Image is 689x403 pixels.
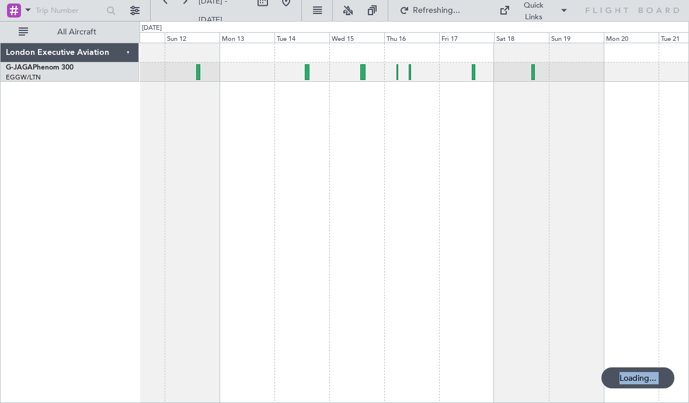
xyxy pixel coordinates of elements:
span: Refreshing... [412,6,461,15]
button: Quick Links [493,1,574,20]
div: Tue 14 [274,32,329,43]
div: [DATE] [142,23,162,33]
div: Sat 18 [494,32,549,43]
button: Refreshing... [394,1,464,20]
div: Wed 15 [329,32,384,43]
a: G-JAGAPhenom 300 [6,64,74,71]
div: Sun 12 [165,32,220,43]
span: G-JAGA [6,64,33,71]
a: EGGW/LTN [6,73,41,82]
button: All Aircraft [13,23,127,41]
div: Loading... [601,367,674,388]
div: Sun 19 [549,32,604,43]
div: Mon 20 [604,32,659,43]
div: Fri 17 [439,32,494,43]
span: All Aircraft [30,28,123,36]
div: Mon 13 [220,32,274,43]
div: Thu 16 [384,32,439,43]
input: Trip Number [36,2,103,19]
